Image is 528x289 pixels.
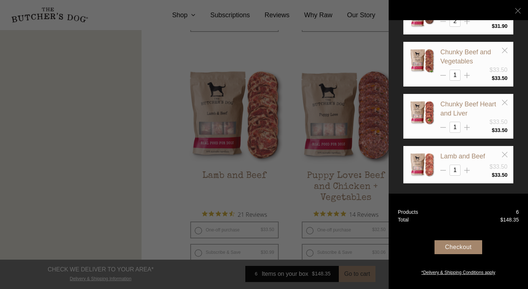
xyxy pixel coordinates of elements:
[398,208,418,216] div: Products
[489,118,507,127] div: $33.50
[440,100,496,117] a: Chunky Beef Heart and Liver
[500,217,503,223] span: $
[409,48,435,73] img: Chunky Beef and Vegetables
[398,216,409,224] div: Total
[409,100,435,125] img: Chunky Beef Heart and Liver
[489,162,507,171] div: $33.50
[389,267,528,276] a: *Delivery & Shipping Conditions apply
[389,194,528,289] a: Products 6 Total $148.35 Checkout
[489,66,507,74] div: $33.50
[492,127,495,133] span: $
[516,208,519,216] div: 6
[440,48,491,65] a: Chunky Beef and Vegetables
[434,240,482,254] div: Checkout
[492,75,495,81] span: $
[492,127,507,133] bdi: 33.50
[440,153,485,160] a: Lamb and Beef
[492,75,507,81] bdi: 33.50
[492,172,495,178] span: $
[500,217,519,223] bdi: 148.35
[492,172,507,178] bdi: 33.50
[409,152,435,178] img: Lamb and Beef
